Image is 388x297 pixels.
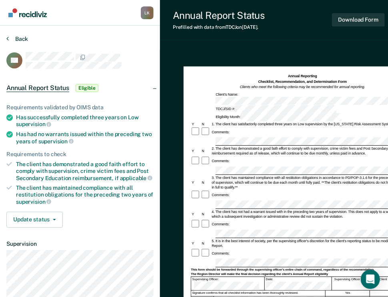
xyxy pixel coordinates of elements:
div: Yes [326,291,370,296]
div: Open Intercom Messenger [361,270,380,289]
div: Comments: [211,130,230,134]
strong: Annual Reporting [288,74,317,78]
div: Comments: [211,193,230,197]
div: N [201,122,211,126]
button: Back [6,35,28,42]
span: supervision [16,199,51,205]
div: Requirements validated by OIMS data [6,104,154,111]
span: Annual Report Status [6,84,69,92]
div: The client has maintained compliance with all restitution obligations for the preceding two years of [16,185,154,205]
div: TDCJ/SID #: [215,105,337,113]
div: Comments: [211,222,230,227]
div: N [201,180,211,185]
div: Eligibility Month: [215,113,342,121]
span: supervision [38,138,74,144]
span: Eligible [76,84,98,92]
div: Y [191,212,201,217]
div: Signature confirms that all checklist information has been thoroughly reviewed. [191,291,326,296]
div: The client has demonstrated a good faith effort to comply with supervision, crime victim fees and... [16,161,154,181]
div: Y [191,122,201,126]
div: Y [191,241,201,246]
div: Has had no warrants issued within the preceding two years of [16,131,154,144]
div: Date: [265,277,332,290]
div: Annual Report Status [173,10,264,21]
div: Has successfully completed three years on Low [16,114,154,128]
button: Profile dropdown button [141,6,154,19]
div: Y [191,180,201,185]
div: N [201,212,211,217]
strong: Checklist, Recommendation, and Determination Form [258,80,347,84]
button: Update status [6,212,63,228]
div: N [201,241,211,246]
span: supervision [16,121,51,127]
em: Clients who meet the following criteria may be recommended for annual reporting. [240,85,365,89]
div: Prefilled with data from TDCJ on [DATE] . [173,24,264,30]
div: Comments: [211,159,230,163]
img: Recidiviz [8,8,47,17]
div: Requirements to check [6,151,154,158]
button: Download Form [332,13,385,26]
span: applicable [120,175,152,181]
div: Comments: [211,251,230,256]
div: L K [141,6,154,19]
div: N [201,148,211,153]
dt: Supervision [6,241,154,247]
div: Y [191,148,201,153]
div: Supervising Officer: [191,277,264,290]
